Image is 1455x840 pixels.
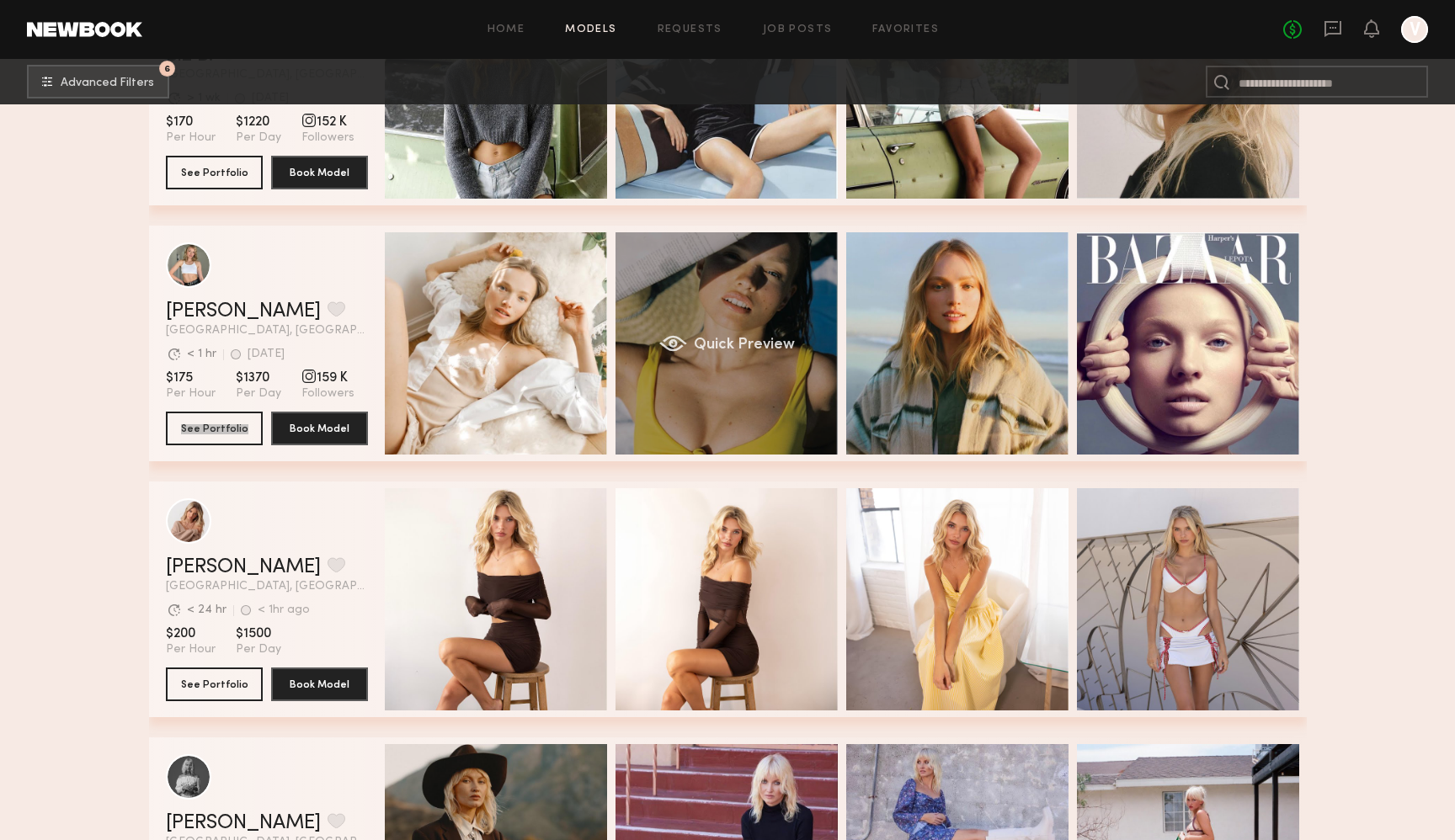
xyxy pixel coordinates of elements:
[271,412,368,445] button: Book Model
[236,625,281,642] span: $1500
[236,642,281,657] span: Per Day
[301,114,354,130] span: 152 K
[565,24,616,35] a: Models
[301,386,354,401] span: Followers
[27,65,169,98] button: 6Advanced Filters
[187,348,216,360] div: < 1 hr
[166,369,216,386] span: $175
[1401,16,1428,43] a: V
[693,338,794,353] span: Quick Preview
[187,604,227,616] div: < 24 hr
[166,114,216,130] span: $170
[301,130,354,146] span: Followers
[61,77,154,89] span: Advanced Filters
[258,604,310,616] div: < 1hr ago
[166,557,321,577] a: [PERSON_NAME]
[166,813,321,833] a: [PERSON_NAME]
[301,369,354,386] span: 159 K
[872,24,939,35] a: Favorites
[236,369,281,386] span: $1370
[164,65,170,72] span: 6
[763,24,833,35] a: Job Posts
[166,581,368,593] span: [GEOGRAPHIC_DATA], [GEOGRAPHIC_DATA]
[166,625,216,642] span: $200
[166,667,263,701] button: See Portfolio
[166,130,216,146] span: Per Hour
[166,642,216,657] span: Per Hour
[271,667,368,701] button: Book Model
[271,156,368,189] button: Book Model
[658,24,722,35] a: Requests
[248,348,285,360] div: [DATE]
[166,325,368,337] span: [GEOGRAPHIC_DATA], [GEOGRAPHIC_DATA]
[166,412,263,445] button: See Portfolio
[166,156,263,189] button: See Portfolio
[236,130,281,146] span: Per Day
[166,386,216,401] span: Per Hour
[488,24,525,35] a: Home
[236,386,281,401] span: Per Day
[236,114,281,130] span: $1220
[166,301,321,322] a: [PERSON_NAME]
